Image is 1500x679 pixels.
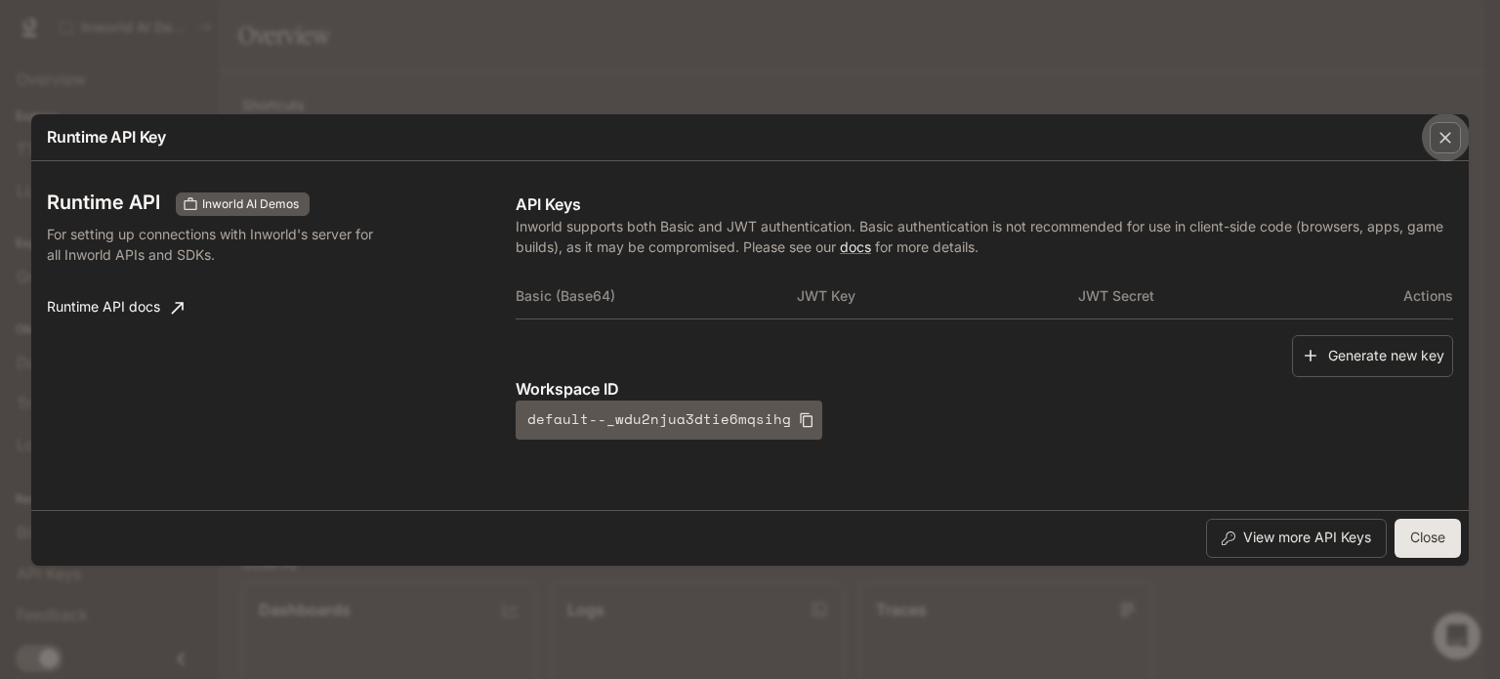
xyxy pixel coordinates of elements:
[516,273,797,319] th: Basic (Base64)
[797,273,1078,319] th: JWT Key
[1078,273,1359,319] th: JWT Secret
[516,192,1453,216] p: API Keys
[1359,273,1453,319] th: Actions
[194,195,307,213] span: Inworld AI Demos
[840,238,871,255] a: docs
[516,401,822,440] button: default--_wdu2njua3dtie6mqsihg
[47,192,160,212] h3: Runtime API
[1206,519,1387,558] button: View more API Keys
[1292,335,1453,377] button: Generate new key
[516,377,1453,401] p: Workspace ID
[1395,519,1461,558] button: Close
[39,288,191,327] a: Runtime API docs
[516,216,1453,257] p: Inworld supports both Basic and JWT authentication. Basic authentication is not recommended for u...
[176,192,310,216] div: These keys will apply to your current workspace only
[47,224,387,265] p: For setting up connections with Inworld's server for all Inworld APIs and SDKs.
[47,125,166,149] p: Runtime API Key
